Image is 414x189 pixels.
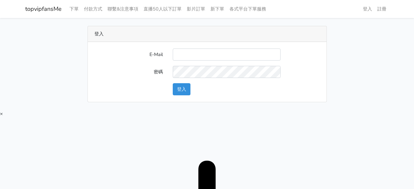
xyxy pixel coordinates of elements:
a: 登入 [360,3,375,15]
a: 各式平台下單服務 [227,3,269,15]
a: topvipfansMe [25,3,62,15]
a: 付款方式 [81,3,105,15]
button: 登入 [173,83,190,95]
a: 聯繫&注意事項 [105,3,141,15]
a: 直播50人以下訂單 [141,3,184,15]
a: 影片訂單 [184,3,208,15]
a: 新下單 [208,3,227,15]
a: 下單 [67,3,81,15]
div: 登入 [88,26,326,42]
label: E-Mail [89,48,168,61]
a: 註冊 [375,3,389,15]
label: 密碼 [89,66,168,78]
